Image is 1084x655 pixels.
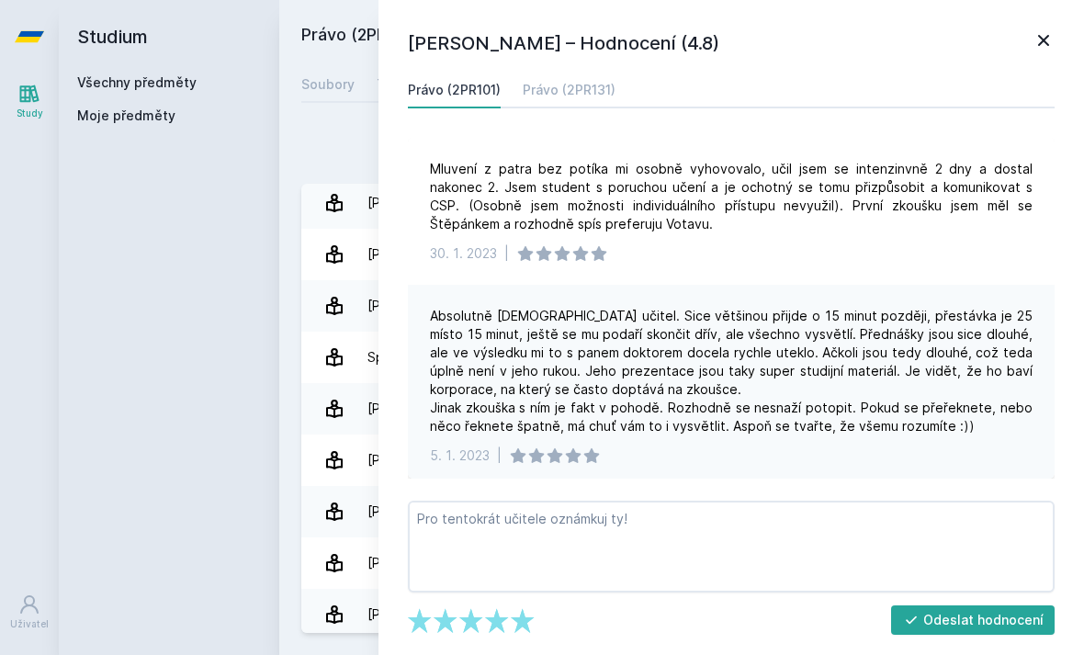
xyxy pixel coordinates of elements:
[77,107,175,125] span: Moje předměty
[367,545,469,582] div: [PERSON_NAME]
[377,66,413,103] a: Testy
[891,605,1056,635] button: Odeslat hodnocení
[301,435,1062,486] a: [PERSON_NAME] 65 hodnocení 3.7
[301,383,1062,435] a: [PERSON_NAME] 2 hodnocení 5.0
[367,390,469,427] div: [PERSON_NAME]
[367,236,469,273] div: [PERSON_NAME]
[4,584,55,640] a: Uživatel
[367,596,469,633] div: [PERSON_NAME]
[430,160,1033,233] div: Mluvení z patra bez potíka mi osobně vyhovovalo, učil jsem se intenzinvně 2 dny a dostal nakonec ...
[367,288,469,324] div: [PERSON_NAME]
[497,446,502,465] div: |
[367,339,505,376] div: Spirit [PERSON_NAME]
[377,75,413,94] div: Testy
[301,537,1062,589] a: [PERSON_NAME] 35 hodnocení 4.8
[301,75,355,94] div: Soubory
[367,493,469,530] div: [PERSON_NAME]
[367,442,469,479] div: [PERSON_NAME]
[17,107,43,120] div: Study
[301,280,1062,332] a: [PERSON_NAME] 1 hodnocení 5.0
[301,66,355,103] a: Soubory
[301,486,1062,537] a: [PERSON_NAME] 10 hodnocení 3.6
[301,589,1062,640] a: [PERSON_NAME] 5 hodnocení 5.0
[367,185,469,221] div: [PERSON_NAME]
[10,617,49,631] div: Uživatel
[301,229,1062,280] a: [PERSON_NAME] 1 hodnocení 5.0
[301,332,1062,383] a: Spirit [PERSON_NAME] 65 hodnocení 4.6
[77,74,197,90] a: Všechny předměty
[430,446,490,465] div: 5. 1. 2023
[430,244,497,263] div: 30. 1. 2023
[504,244,509,263] div: |
[301,22,856,51] h2: Právo (2PR101)
[430,307,1033,435] div: Absolutně [DEMOGRAPHIC_DATA] učitel. Sice většinou přijde o 15 minut později, přestávka je 25 mís...
[4,73,55,130] a: Study
[301,177,1062,229] a: [PERSON_NAME] 7 hodnocení 4.9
